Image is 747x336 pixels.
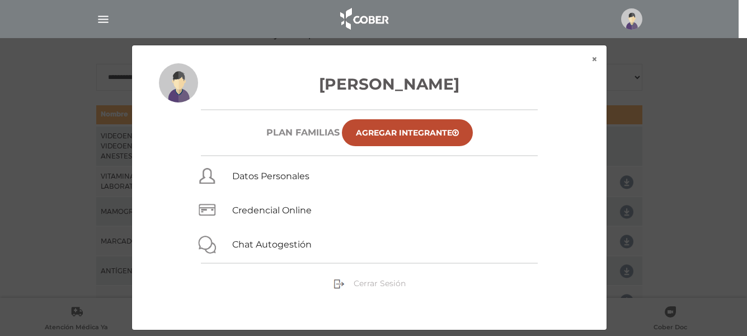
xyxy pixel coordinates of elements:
a: Chat Autogestión [232,239,312,250]
span: Cerrar Sesión [354,278,406,288]
img: Cober_menu-lines-white.svg [96,12,110,26]
a: Cerrar Sesión [333,278,406,288]
button: × [582,45,607,73]
a: Agregar Integrante [342,119,473,146]
img: sign-out.png [333,278,345,290]
h6: Plan FAMILIAS [266,127,340,138]
h3: [PERSON_NAME] [159,72,580,96]
img: profile-placeholder.svg [159,63,198,102]
a: Credencial Online [232,205,312,216]
img: profile-placeholder.svg [621,8,642,30]
a: Datos Personales [232,171,309,181]
img: logo_cober_home-white.png [334,6,393,32]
